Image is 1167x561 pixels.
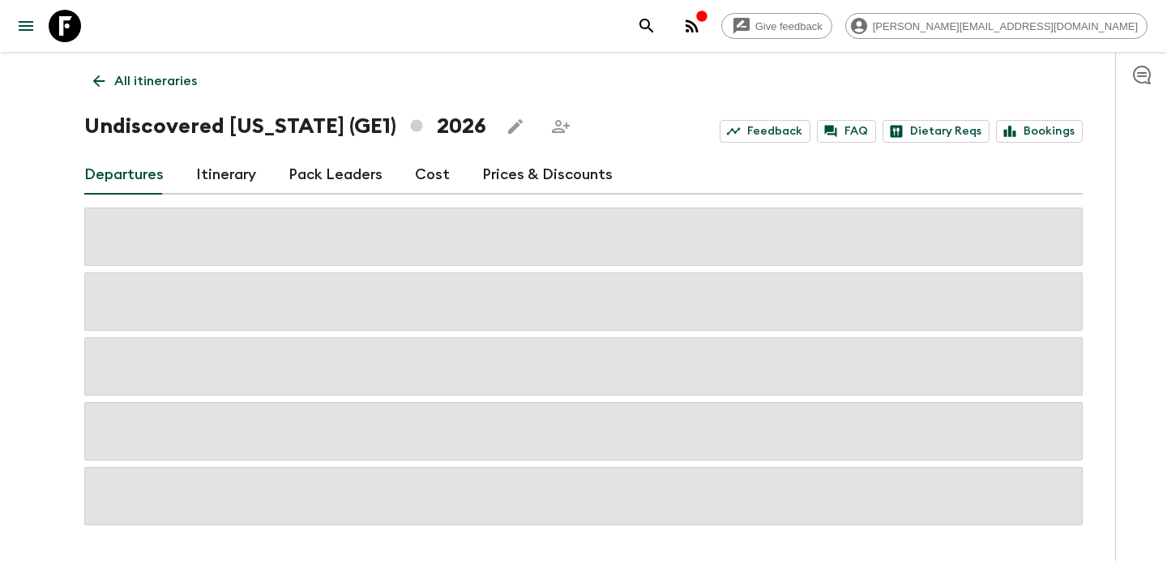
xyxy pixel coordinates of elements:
[482,156,613,195] a: Prices & Discounts
[746,20,831,32] span: Give feedback
[499,110,532,143] button: Edit this itinerary
[883,120,990,143] a: Dietary Reqs
[721,13,832,39] a: Give feedback
[545,110,577,143] span: Share this itinerary
[720,120,810,143] a: Feedback
[845,13,1148,39] div: [PERSON_NAME][EMAIL_ADDRESS][DOMAIN_NAME]
[864,20,1147,32] span: [PERSON_NAME][EMAIL_ADDRESS][DOMAIN_NAME]
[84,156,164,195] a: Departures
[84,65,206,97] a: All itineraries
[10,10,42,42] button: menu
[84,110,486,143] h1: Undiscovered [US_STATE] (GE1) 2026
[415,156,450,195] a: Cost
[114,71,197,91] p: All itineraries
[289,156,383,195] a: Pack Leaders
[996,120,1083,143] a: Bookings
[631,10,663,42] button: search adventures
[817,120,876,143] a: FAQ
[196,156,256,195] a: Itinerary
